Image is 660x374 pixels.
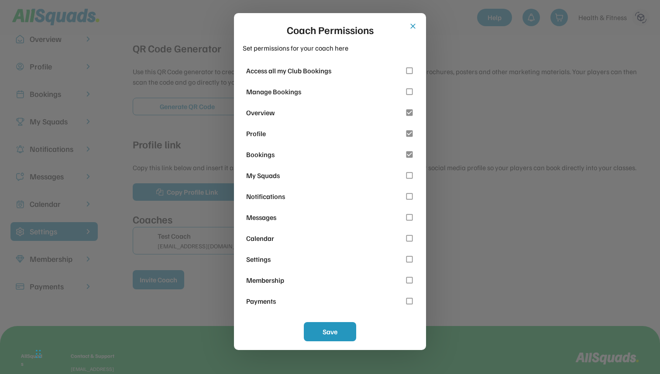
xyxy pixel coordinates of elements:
div: Coach Permissions [287,22,374,38]
div: Membership [246,275,402,285]
button: close [409,22,417,31]
div: Profile [246,128,402,139]
div: Set permissions for your coach here [243,43,417,53]
div: Payments [246,296,402,306]
div: My Squads [246,170,402,181]
div: Messages [246,212,402,223]
div: Calendar [246,233,402,244]
div: Settings [246,254,402,264]
div: Manage Bookings [246,86,402,97]
div: Overview [246,107,402,118]
div: Access all my Club Bookings [246,65,402,76]
div: Bookings [246,149,402,160]
button: Save [304,322,356,341]
div: Notifications [246,191,402,202]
